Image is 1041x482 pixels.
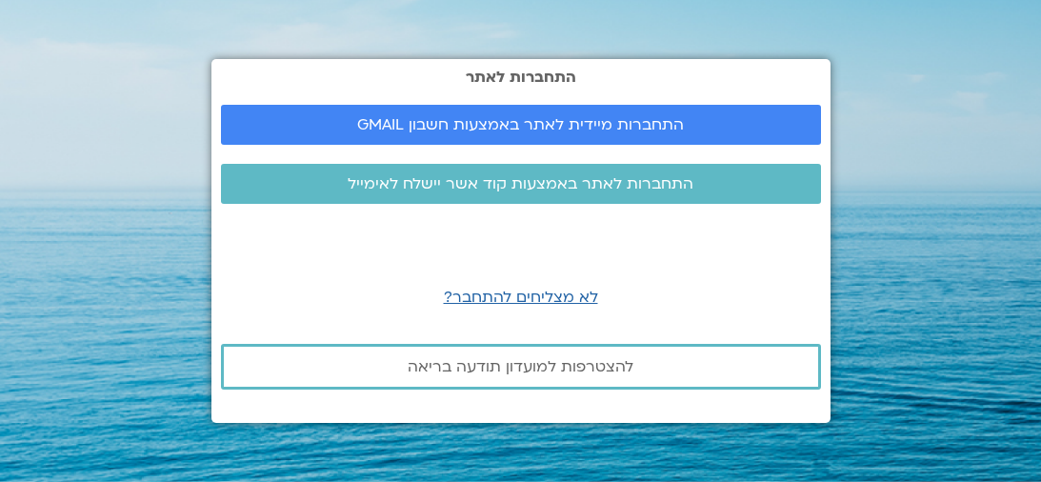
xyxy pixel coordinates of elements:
a: התחברות לאתר באמצעות קוד אשר יישלח לאימייל [221,164,821,204]
a: לא מצליחים להתחבר? [444,287,598,308]
a: להצטרפות למועדון תודעה בריאה [221,344,821,390]
h2: התחברות לאתר [221,69,821,86]
a: התחברות מיידית לאתר באמצעות חשבון GMAIL [221,105,821,145]
span: התחברות לאתר באמצעות קוד אשר יישלח לאימייל [348,175,693,192]
span: להצטרפות למועדון תודעה בריאה [408,358,633,375]
span: התחברות מיידית לאתר באמצעות חשבון GMAIL [357,116,684,133]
